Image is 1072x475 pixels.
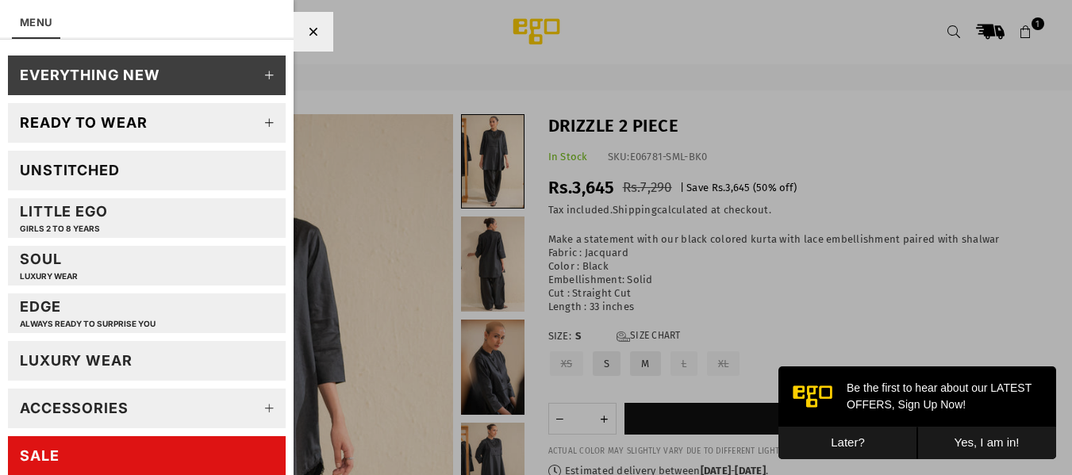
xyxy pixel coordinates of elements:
[20,399,129,417] div: Accessories
[20,202,108,233] div: Little EGO
[20,297,156,328] div: EDGE
[8,341,286,381] a: LUXURY WEAR
[20,113,148,132] div: Ready to wear
[20,446,60,465] div: SALE
[8,246,286,285] a: SoulLUXURY WEAR
[8,293,286,333] a: EDGEAlways ready to surprise you
[8,151,286,190] a: Unstitched
[778,366,1056,459] iframe: webpush-onsite
[20,224,108,234] p: GIRLS 2 TO 8 YEARS
[8,389,286,428] a: Accessories
[20,319,156,329] p: Always ready to surprise you
[20,271,78,282] p: LUXURY WEAR
[8,198,286,238] a: Little EGOGIRLS 2 TO 8 YEARS
[20,66,160,84] div: EVERYTHING NEW
[8,56,286,95] a: EVERYTHING NEW
[8,103,286,143] a: Ready to wear
[20,161,120,179] div: Unstitched
[20,250,78,281] div: Soul
[20,16,52,29] a: MENU
[294,12,333,52] div: Close Menu
[20,351,133,370] div: LUXURY WEAR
